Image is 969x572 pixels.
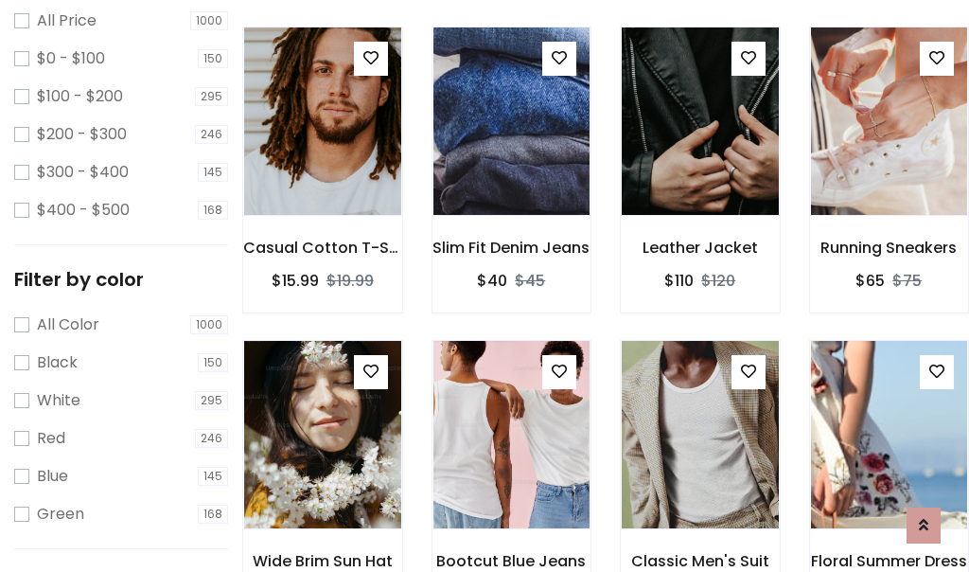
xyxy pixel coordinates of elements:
[198,163,228,182] span: 145
[198,505,228,524] span: 168
[37,427,65,450] label: Red
[810,552,969,570] h6: Floral Summer Dress
[855,272,885,290] h6: $65
[198,201,228,220] span: 168
[37,351,78,374] label: Black
[195,391,228,410] span: 295
[37,123,127,146] label: $200 - $300
[195,429,228,448] span: 246
[432,552,591,570] h6: Bootcut Blue Jeans
[477,272,507,290] h6: $40
[37,313,99,336] label: All Color
[37,47,105,70] label: $0 - $100
[892,270,922,292] del: $75
[190,11,228,30] span: 1000
[195,125,228,144] span: 246
[37,85,123,108] label: $100 - $200
[243,552,402,570] h6: Wide Brim Sun Hat
[664,272,694,290] h6: $110
[37,9,97,32] label: All Price
[810,239,969,257] h6: Running Sneakers
[326,270,374,292] del: $19.99
[198,353,228,372] span: 150
[432,239,591,257] h6: Slim Fit Denim Jeans
[243,239,402,257] h6: Casual Cotton T-Shirt
[515,270,545,292] del: $45
[37,199,130,222] label: $400 - $500
[701,270,735,292] del: $120
[198,49,228,68] span: 150
[272,272,319,290] h6: $15.99
[37,465,68,488] label: Blue
[190,315,228,334] span: 1000
[37,503,84,526] label: Green
[198,467,228,486] span: 145
[621,239,780,257] h6: Leather Jacket
[621,552,780,570] h6: Classic Men's Suit
[195,87,228,106] span: 295
[14,268,228,291] h5: Filter by color
[37,389,80,412] label: White
[37,161,129,184] label: $300 - $400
